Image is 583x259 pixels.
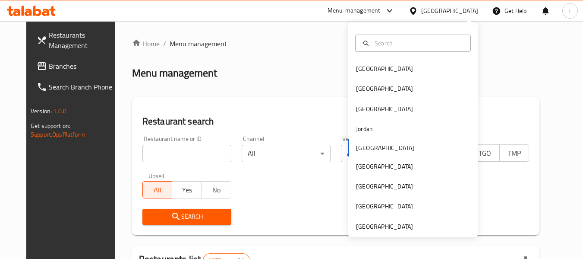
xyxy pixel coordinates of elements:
[371,38,465,48] input: Search
[356,64,413,74] div: [GEOGRAPHIC_DATA]
[202,181,231,198] button: No
[31,120,70,131] span: Get support on:
[356,104,413,114] div: [GEOGRAPHIC_DATA]
[49,61,117,71] span: Branches
[132,38,160,49] a: Home
[503,147,526,160] span: TMP
[142,181,172,198] button: All
[163,38,166,49] li: /
[49,30,117,51] span: Restaurants Management
[148,173,164,179] label: Upsell
[421,6,478,16] div: [GEOGRAPHIC_DATA]
[341,145,430,162] div: All
[205,184,228,196] span: No
[356,162,413,171] div: [GEOGRAPHIC_DATA]
[30,77,124,97] a: Search Branch Phone
[142,115,529,128] h2: Restaurant search
[49,82,117,92] span: Search Branch Phone
[328,6,381,16] div: Menu-management
[569,6,570,16] span: i
[142,145,231,162] input: Search for restaurant name or ID..
[356,222,413,231] div: [GEOGRAPHIC_DATA]
[356,201,413,211] div: [GEOGRAPHIC_DATA]
[499,144,529,162] button: TMP
[172,181,202,198] button: Yes
[142,209,231,225] button: Search
[30,25,124,56] a: Restaurants Management
[132,66,217,80] h2: Menu management
[146,184,169,196] span: All
[31,129,85,140] a: Support.OpsPlatform
[176,184,198,196] span: Yes
[53,106,66,117] span: 1.0.0
[170,38,227,49] span: Menu management
[356,124,373,134] div: Jordan
[30,56,124,77] a: Branches
[242,145,331,162] div: All
[356,182,413,191] div: [GEOGRAPHIC_DATA]
[31,106,52,117] span: Version:
[473,147,496,160] span: TGO
[132,38,539,49] nav: breadcrumb
[470,144,499,162] button: TGO
[356,84,413,93] div: [GEOGRAPHIC_DATA]
[149,211,224,222] span: Search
